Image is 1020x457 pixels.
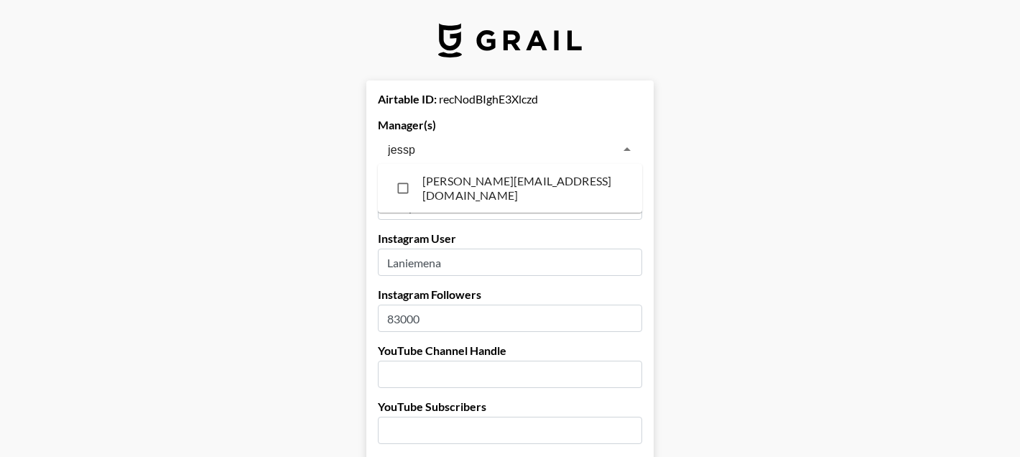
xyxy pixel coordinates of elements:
[378,170,642,207] li: [PERSON_NAME][EMAIL_ADDRESS][DOMAIN_NAME]
[378,92,437,106] strong: Airtable ID:
[378,118,642,132] label: Manager(s)
[438,23,582,57] img: Grail Talent Logo
[378,287,642,302] label: Instagram Followers
[617,139,637,160] button: Close
[378,343,642,358] label: YouTube Channel Handle
[378,400,642,414] label: YouTube Subscribers
[378,92,642,106] div: recNodBIghE3Xlczd
[378,231,642,246] label: Instagram User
